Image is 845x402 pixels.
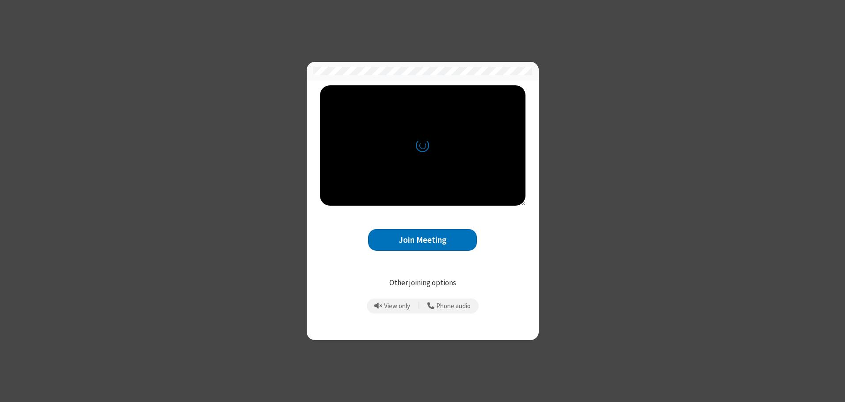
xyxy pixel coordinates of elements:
button: Join Meeting [368,229,477,251]
button: Use your phone for mic and speaker while you view the meeting on this device. [424,299,474,314]
p: Other joining options [320,277,525,289]
span: View only [384,302,410,310]
span: | [418,300,420,312]
button: Prevent echo when there is already an active mic and speaker in the room. [371,299,414,314]
span: Phone audio [436,302,471,310]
